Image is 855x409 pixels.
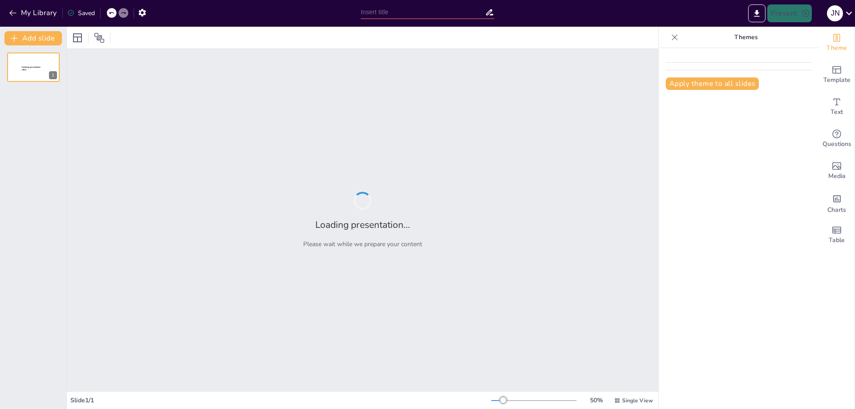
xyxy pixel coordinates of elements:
[767,4,812,22] button: Present
[70,31,85,45] div: Layout
[829,235,845,245] span: Table
[22,66,41,71] span: Sendsteps presentation editor
[666,77,759,90] button: Apply theme to all slides
[827,5,843,21] div: J N
[822,139,851,149] span: Questions
[827,205,846,215] span: Charts
[823,75,851,85] span: Template
[819,59,855,91] div: Add ready made slides
[7,53,60,82] div: 1
[622,397,653,404] span: Single View
[819,123,855,155] div: Get real-time input from your audience
[828,171,846,181] span: Media
[361,6,485,19] input: Insert title
[826,43,847,53] span: Theme
[67,9,95,17] div: Saved
[819,155,855,187] div: Add images, graphics, shapes or video
[303,240,422,248] p: Please wait while we prepare your content
[4,31,62,45] button: Add slide
[831,107,843,117] span: Text
[819,91,855,123] div: Add text boxes
[315,219,410,231] h2: Loading presentation...
[748,4,765,22] button: Export to PowerPoint
[70,396,491,405] div: Slide 1 / 1
[827,4,843,22] button: J N
[586,396,607,405] div: 50 %
[819,219,855,251] div: Add a table
[94,32,105,43] span: Position
[819,187,855,219] div: Add charts and graphs
[682,27,810,48] p: Themes
[819,27,855,59] div: Change the overall theme
[49,71,57,79] div: 1
[7,6,61,20] button: My Library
